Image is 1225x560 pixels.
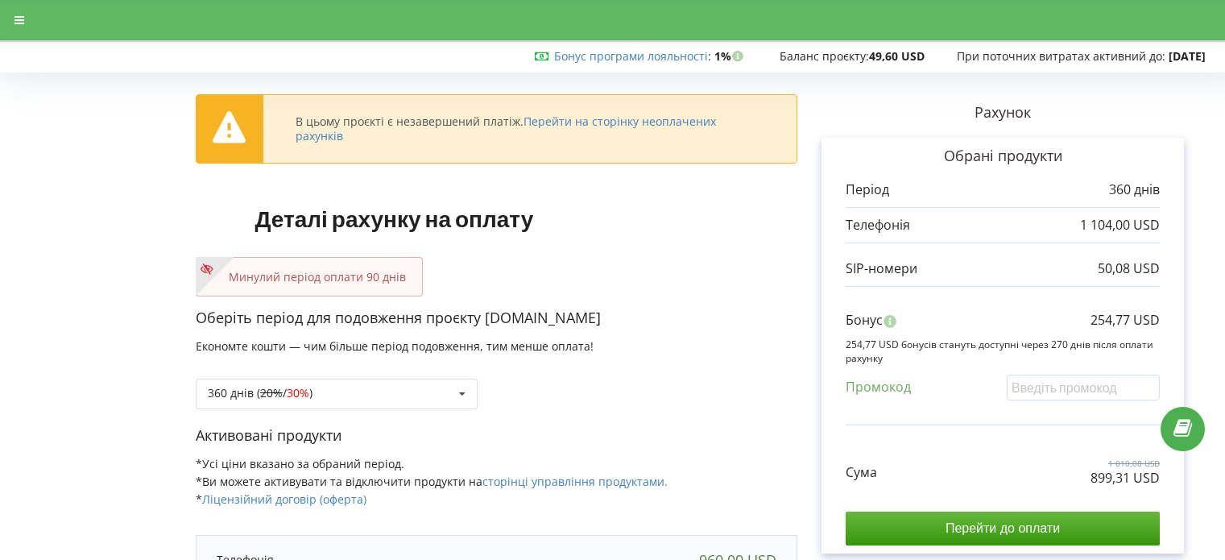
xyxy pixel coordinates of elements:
[846,259,917,278] p: SIP-номери
[1007,375,1160,400] input: Введіть промокод
[554,48,711,64] span: :
[1169,48,1206,64] strong: [DATE]
[1090,311,1160,330] p: 254,77 USD
[1080,216,1160,234] p: 1 104,00 USD
[780,48,869,64] span: Баланс проєкту:
[296,114,716,143] a: Перейти на сторінку неоплачених рахунків
[846,311,883,330] p: Бонус
[846,512,1160,545] input: Перейти до оплати
[196,456,404,471] span: *Усі ціни вказано за обраний період.
[260,385,283,400] s: 20%
[196,474,668,489] span: *Ви можете активувати та відключити продукти на
[846,378,911,396] p: Промокод
[296,114,764,143] div: В цьому проєкті є незавершений платіж.
[714,48,747,64] strong: 1%
[957,48,1165,64] span: При поточних витратах активний до:
[196,425,797,446] p: Активовані продукти
[797,102,1208,123] p: Рахунок
[554,48,708,64] a: Бонус програми лояльності
[846,463,877,482] p: Сума
[482,474,668,489] a: сторінці управління продуктами.
[1090,469,1160,487] p: 899,31 USD
[1090,458,1160,469] p: 1 010,08 USD
[196,308,797,329] p: Оберіть період для подовження проєкту [DOMAIN_NAME]
[869,48,925,64] strong: 49,60 USD
[846,216,910,234] p: Телефонія
[1109,180,1160,199] p: 360 днів
[208,388,312,399] div: 360 днів ( / )
[287,385,309,400] span: 30%
[846,338,1160,365] p: 254,77 USD бонусів стануть доступні через 270 днів після оплати рахунку
[196,180,593,257] h1: Деталі рахунку на оплату
[213,269,406,285] p: Минулий період оплати 90 днів
[1098,259,1160,278] p: 50,08 USD
[196,338,594,354] span: Економте кошти — чим більше період подовження, тим менше оплата!
[846,180,889,199] p: Період
[846,146,1160,167] p: Обрані продукти
[202,492,366,507] a: Ліцензійний договір (оферта)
